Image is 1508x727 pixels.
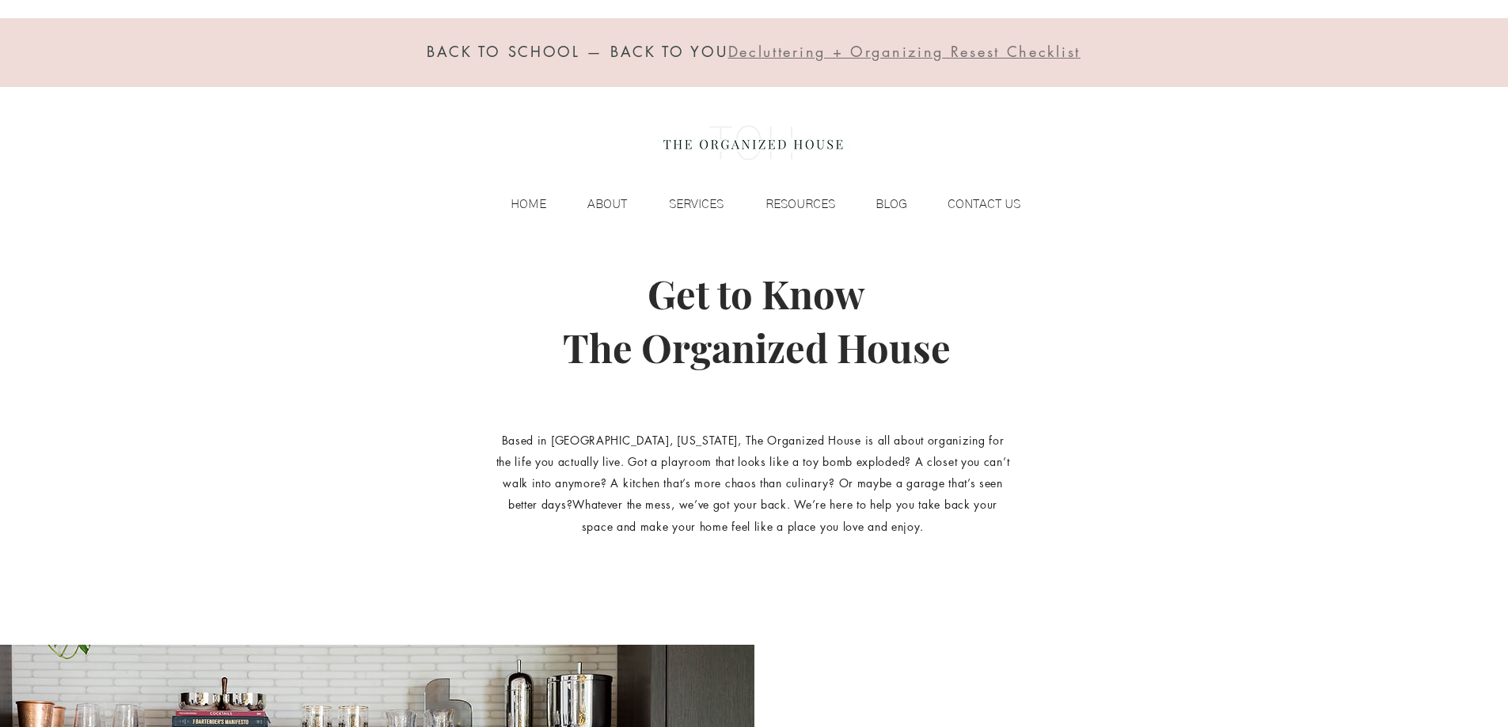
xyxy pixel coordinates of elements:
nav: Site [478,192,1028,216]
p: HOME [503,192,554,216]
span: Whatever the mess, we’ve got your back. We’re here to help you take back your space and make your... [572,497,997,533]
p: RESOURCES [758,192,843,216]
p: BLOG [868,192,915,216]
span: Decluttering + Organizing Resest Checklist [728,42,1081,61]
a: BLOG [843,192,915,216]
a: CONTACT US [915,192,1028,216]
a: RESOURCES [731,192,843,216]
h1: Get to Know The Organized House [367,267,1147,375]
p: ABOUT [579,192,635,216]
p: CONTACT US [940,192,1028,216]
img: the organized house [656,112,850,175]
p: SERVICES [661,192,731,216]
span: BACK TO SCHOOL — BACK TO YOU [427,42,728,61]
a: HOME [478,192,554,216]
span: Based in [GEOGRAPHIC_DATA], [US_STATE], The Organized House is all about organizing for the life ... [496,433,1010,513]
a: Decluttering + Organizing Resest Checklist [728,46,1081,60]
a: ABOUT [554,192,635,216]
a: SERVICES [635,192,731,216]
